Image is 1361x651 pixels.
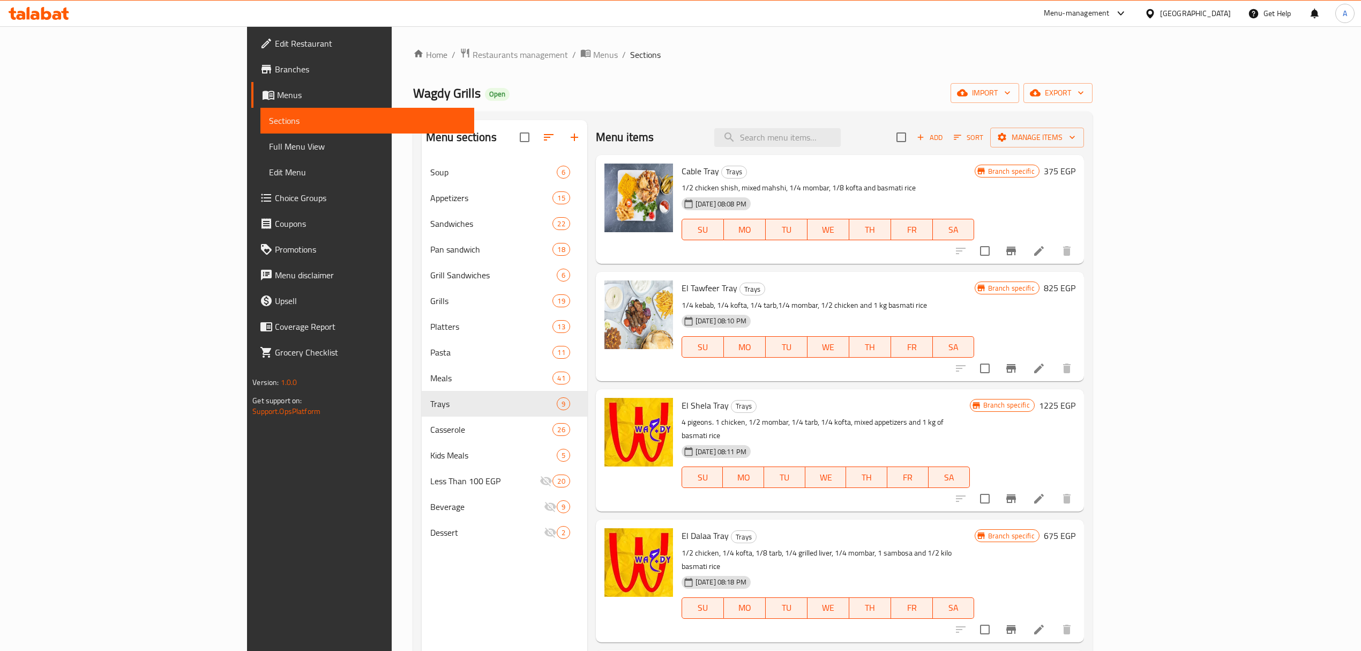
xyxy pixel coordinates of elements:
[724,336,766,358] button: MO
[552,423,570,436] div: items
[596,129,654,145] h2: Menu items
[807,597,849,619] button: WE
[422,442,587,468] div: Kids Meals5
[430,166,557,179] span: Soup
[731,400,757,413] div: Trays
[933,470,966,485] span: SA
[557,399,570,409] span: 9
[413,81,481,105] span: Wagdy Grills
[951,83,1019,103] button: import
[812,339,845,355] span: WE
[604,280,673,349] img: El Tawfeer Tray
[430,294,553,307] span: Grills
[275,320,466,333] span: Coverage Report
[682,299,975,312] p: 1/4 kebab, 1/4 kofta, 1/4 tarb,1/4 mombar, 1/2 chicken and 1 kg basmati rice
[951,129,986,146] button: Sort
[1033,623,1045,636] a: Edit menu item
[947,129,990,146] span: Sort items
[768,470,801,485] span: TU
[622,48,626,61] li: /
[1343,8,1347,19] span: A
[252,375,279,389] span: Version:
[485,90,510,99] span: Open
[770,339,803,355] span: TU
[998,356,1024,381] button: Branch-specific-item
[686,600,720,616] span: SU
[1160,8,1231,19] div: [GEOGRAPHIC_DATA]
[260,108,474,134] a: Sections
[251,185,474,211] a: Choice Groups
[430,526,544,539] span: Dessert
[807,219,849,240] button: WE
[251,262,474,288] a: Menu disclaimer
[275,191,466,204] span: Choice Groups
[854,222,887,238] span: TH
[275,243,466,256] span: Promotions
[604,398,673,467] img: El Shela Tray
[1039,398,1075,413] h6: 1225 EGP
[553,425,569,435] span: 26
[895,222,929,238] span: FR
[807,336,849,358] button: WE
[544,500,557,513] svg: Inactive section
[557,397,570,410] div: items
[430,372,553,384] span: Meals
[552,243,570,256] div: items
[770,222,803,238] span: TU
[915,131,944,144] span: Add
[422,520,587,545] div: Dessert2
[269,114,466,127] span: Sections
[810,470,842,485] span: WE
[430,269,557,282] span: Grill Sandwiches
[422,468,587,494] div: Less Than 100 EGP20
[275,63,466,76] span: Branches
[959,86,1011,100] span: import
[553,476,569,486] span: 20
[430,475,540,487] span: Less Than 100 EGP
[891,336,933,358] button: FR
[485,88,510,101] div: Open
[933,336,975,358] button: SA
[430,449,557,462] span: Kids Meals
[430,423,553,436] span: Casserole
[691,577,751,587] span: [DATE] 08:18 PM
[552,294,570,307] div: items
[937,222,970,238] span: SA
[1033,245,1045,257] a: Edit menu item
[430,346,553,359] span: Pasta
[1033,492,1045,505] a: Edit menu item
[998,238,1024,264] button: Branch-specific-item
[1044,164,1075,179] h6: 375 EGP
[846,467,887,488] button: TH
[849,597,891,619] button: TH
[422,288,587,314] div: Grills19
[1032,86,1084,100] span: export
[691,316,751,326] span: [DATE] 08:10 PM
[553,347,569,358] span: 11
[850,470,883,485] span: TH
[1054,617,1080,642] button: delete
[740,283,765,295] span: Trays
[260,159,474,185] a: Edit Menu
[552,346,570,359] div: items
[552,372,570,384] div: items
[260,134,474,159] a: Full Menu View
[766,336,807,358] button: TU
[721,166,747,179] div: Trays
[812,600,845,616] span: WE
[682,280,737,296] span: El Tawfeer Tray
[682,416,970,442] p: 4 pigeons. 1 chicken, 1/2 mombar, 1/4 tarb, 1/4 kofta, mixed appetizers and 1 kg of basmati rice
[251,82,474,108] a: Menus
[536,124,562,150] span: Sort sections
[691,199,751,209] span: [DATE] 08:08 PM
[686,222,720,238] span: SU
[473,48,568,61] span: Restaurants management
[413,48,1093,62] nav: breadcrumb
[251,31,474,56] a: Edit Restaurant
[770,600,803,616] span: TU
[275,294,466,307] span: Upsell
[557,528,570,538] span: 2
